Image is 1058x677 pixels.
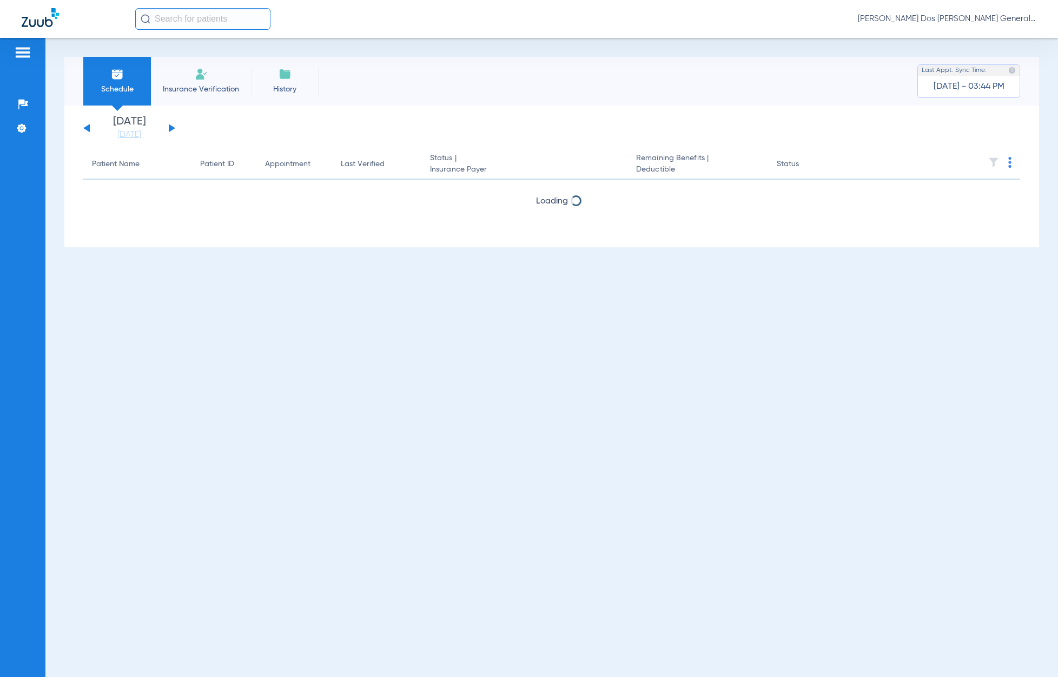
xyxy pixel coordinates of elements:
span: Insurance Payer [430,164,619,175]
div: Last Verified [341,159,385,170]
span: [DATE] - 03:44 PM [934,81,1004,92]
img: group-dot-blue.svg [1008,157,1011,168]
img: Manual Insurance Verification [195,68,208,81]
th: Status [768,149,841,180]
img: Search Icon [141,14,150,24]
img: History [279,68,292,81]
input: Search for patients [135,8,270,30]
img: filter.svg [988,157,999,168]
div: Appointment [265,159,323,170]
div: Patient ID [200,159,248,170]
div: Patient ID [200,159,234,170]
span: Loading [536,197,568,206]
div: Last Verified [341,159,413,170]
span: History [259,84,310,95]
a: [DATE] [97,129,162,140]
div: Patient Name [92,159,140,170]
th: Status | [421,149,627,180]
img: Zuub Logo [22,8,59,27]
div: Patient Name [92,159,183,170]
span: Last Appt. Sync Time: [922,65,987,76]
div: Appointment [265,159,310,170]
span: Insurance Verification [159,84,243,95]
li: [DATE] [97,116,162,140]
th: Remaining Benefits | [627,149,768,180]
span: Schedule [91,84,143,95]
img: hamburger-icon [14,46,31,59]
img: Schedule [111,68,124,81]
img: last sync help info [1008,67,1016,74]
span: [PERSON_NAME] Dos [PERSON_NAME] General | Abra Health [858,14,1036,24]
span: Deductible [636,164,759,175]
